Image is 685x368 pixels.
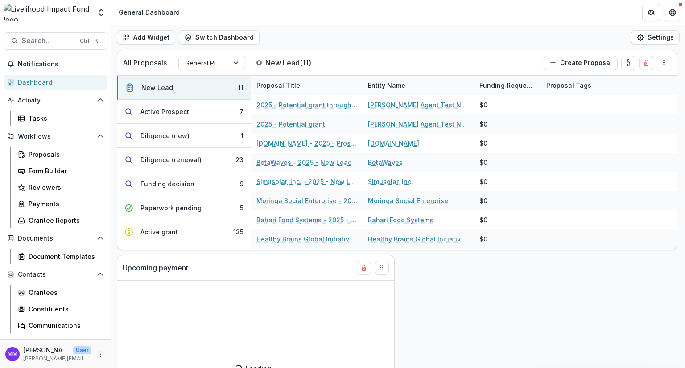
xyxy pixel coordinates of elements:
button: Open entity switcher [95,4,107,21]
div: Funding Requested [474,76,541,95]
div: Funding decision [140,179,194,188]
a: Document Templates [14,249,107,264]
span: Search... [22,37,74,45]
a: Dashboard [4,75,107,90]
button: Paperwork pending5 [117,196,251,220]
div: Communications [29,321,100,330]
button: Open Contacts [4,267,107,282]
div: $0 [479,196,487,205]
div: Tasks [29,114,100,123]
div: $0 [479,158,487,167]
nav: breadcrumb [115,6,183,19]
div: Document Templates [29,252,100,261]
button: Drag [375,261,389,275]
div: Diligence (renewal) [140,155,202,164]
div: $0 [479,177,487,186]
button: Notifications [4,57,107,71]
span: Workflows [18,133,93,140]
span: Notifications [18,61,104,68]
p: User [73,346,91,354]
button: Delete card [639,56,653,70]
button: Funding decision9 [117,172,251,196]
a: BetaWaves - 2025 - New Lead [256,158,352,167]
button: Open Workflows [4,129,107,143]
button: More [95,349,106,360]
div: Dashboard [18,78,100,87]
button: Active grant135 [117,220,251,244]
a: [DOMAIN_NAME] [368,139,419,148]
div: Diligence (new) [140,131,190,140]
div: Constituents [29,304,100,314]
button: Active Prospect7 [117,100,251,124]
a: [PERSON_NAME] Agent Test Non-profit [368,100,469,110]
div: General Dashboard [119,8,180,17]
button: Search... [4,32,107,50]
a: [PERSON_NAME] Agent Test Non-profit [368,119,469,129]
button: Add Widget [117,30,175,45]
a: 2025 - Potential grant [256,119,325,129]
a: Constituents [14,302,107,316]
div: Grantee Reports [29,216,100,225]
a: BetaWaves [368,158,403,167]
button: Diligence (new)1 [117,124,251,148]
div: Ctrl + K [78,36,100,46]
div: $0 [479,100,487,110]
div: 23 [235,155,243,164]
div: Grantees [29,288,100,297]
button: Delete card [357,261,371,275]
a: Communications [14,318,107,333]
a: Healthy Brains Global Initiative Inc - 2025 - New Lead [256,234,357,244]
span: Contacts [18,271,93,278]
p: Upcoming payment [123,262,188,273]
a: Moringa Social Enterprise - 2025 - New Lead [256,196,357,205]
div: $0 [479,215,487,225]
div: Reviewers [29,183,100,192]
div: Funding Requested [474,81,541,90]
button: Settings [631,30,680,45]
div: 11 [238,83,243,92]
div: Active Prospect [140,107,189,116]
button: Create Proposal [544,56,618,70]
div: Proposal Title [251,76,363,95]
p: [PERSON_NAME][EMAIL_ADDRESS][DOMAIN_NAME] [23,355,91,363]
p: All Proposals [123,57,167,68]
div: Proposal Tags [541,81,597,90]
button: Open Activity [4,93,107,107]
a: Bahari Food Systems [368,215,433,225]
div: Proposal Title [251,81,305,90]
a: Simusolar, Inc. - 2025 - New Lead [256,177,357,186]
div: Proposal Tags [541,76,652,95]
div: Payments [29,199,100,209]
p: [PERSON_NAME] [23,345,70,355]
div: Proposals [29,150,100,159]
div: 7 [239,107,243,116]
button: Drag [657,56,671,70]
a: Simusolar, Inc. [368,177,413,186]
a: Reviewers [14,180,107,195]
div: Active grant [140,227,178,237]
div: $0 [479,234,487,244]
button: Partners [642,4,660,21]
button: Get Help [664,4,681,21]
div: Miriam Mwangi [8,351,17,357]
button: New Lead11 [117,76,251,100]
button: Diligence (renewal)23 [117,148,251,172]
div: $0 [479,119,487,129]
button: Switch Dashboard [179,30,260,45]
div: $0 [479,139,487,148]
span: Activity [18,97,93,104]
a: 2025 - Potential grant through ChatGPT Agent [256,100,357,110]
div: Entity Name [363,81,411,90]
a: Moringa Social Enterprise [368,196,448,205]
a: Grantees [14,285,107,300]
p: New Lead ( 11 ) [265,57,332,68]
span: Documents [18,235,93,242]
div: New Lead [141,83,173,92]
a: [DOMAIN_NAME] - 2025 - Prospect [256,139,357,148]
a: Grantee Reports [14,213,107,228]
a: Proposals [14,147,107,162]
div: 135 [233,227,243,237]
div: 5 [240,203,243,213]
div: Form Builder [29,166,100,176]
